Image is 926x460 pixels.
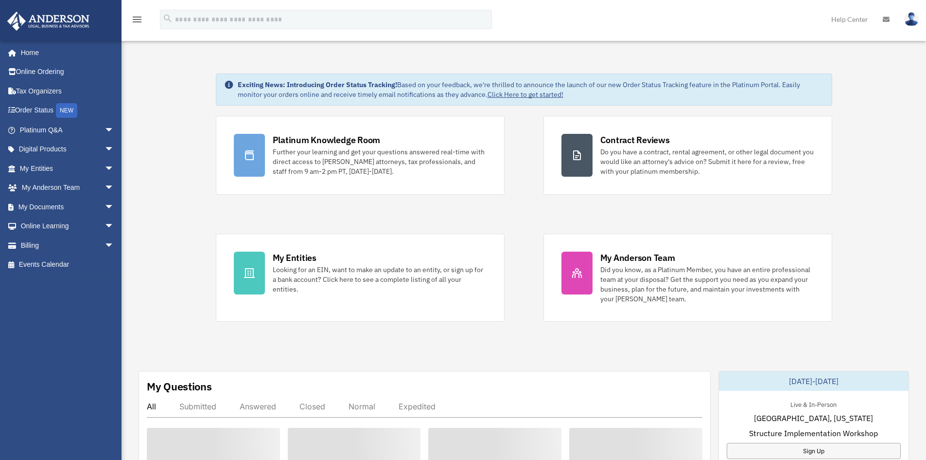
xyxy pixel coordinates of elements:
[147,379,212,394] div: My Questions
[216,116,505,195] a: Platinum Knowledge Room Further your learning and get your questions answered real-time with dire...
[904,12,919,26] img: User Pic
[179,402,216,411] div: Submitted
[7,43,124,62] a: Home
[7,197,129,217] a: My Documentsarrow_drop_down
[105,236,124,256] span: arrow_drop_down
[216,234,505,322] a: My Entities Looking for an EIN, want to make an update to an entity, or sign up for a bank accoun...
[600,252,675,264] div: My Anderson Team
[273,265,487,294] div: Looking for an EIN, want to make an update to an entity, or sign up for a bank account? Click her...
[7,62,129,82] a: Online Ordering
[299,402,325,411] div: Closed
[399,402,436,411] div: Expedited
[56,103,77,118] div: NEW
[273,252,316,264] div: My Entities
[349,402,375,411] div: Normal
[162,13,173,24] i: search
[105,159,124,179] span: arrow_drop_down
[7,101,129,121] a: Order StatusNEW
[105,140,124,160] span: arrow_drop_down
[131,14,143,25] i: menu
[238,80,397,89] strong: Exciting News: Introducing Order Status Tracking!
[147,402,156,411] div: All
[7,81,129,101] a: Tax Organizers
[7,217,129,236] a: Online Learningarrow_drop_down
[543,234,832,322] a: My Anderson Team Did you know, as a Platinum Member, you have an entire professional team at your...
[4,12,92,31] img: Anderson Advisors Platinum Portal
[7,159,129,178] a: My Entitiesarrow_drop_down
[105,120,124,140] span: arrow_drop_down
[238,80,824,99] div: Based on your feedback, we're thrilled to announce the launch of our new Order Status Tracking fe...
[105,217,124,237] span: arrow_drop_down
[7,178,129,198] a: My Anderson Teamarrow_drop_down
[105,197,124,217] span: arrow_drop_down
[7,255,129,275] a: Events Calendar
[727,443,901,459] a: Sign Up
[240,402,276,411] div: Answered
[7,236,129,255] a: Billingarrow_drop_down
[273,134,381,146] div: Platinum Knowledge Room
[105,178,124,198] span: arrow_drop_down
[7,140,129,159] a: Digital Productsarrow_drop_down
[7,120,129,140] a: Platinum Q&Aarrow_drop_down
[600,134,670,146] div: Contract Reviews
[131,17,143,25] a: menu
[543,116,832,195] a: Contract Reviews Do you have a contract, rental agreement, or other legal document you would like...
[273,147,487,176] div: Further your learning and get your questions answered real-time with direct access to [PERSON_NAM...
[749,427,878,439] span: Structure Implementation Workshop
[600,265,814,304] div: Did you know, as a Platinum Member, you have an entire professional team at your disposal? Get th...
[600,147,814,176] div: Do you have a contract, rental agreement, or other legal document you would like an attorney's ad...
[754,412,873,424] span: [GEOGRAPHIC_DATA], [US_STATE]
[488,90,563,99] a: Click Here to get started!
[719,371,909,391] div: [DATE]-[DATE]
[783,399,844,409] div: Live & In-Person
